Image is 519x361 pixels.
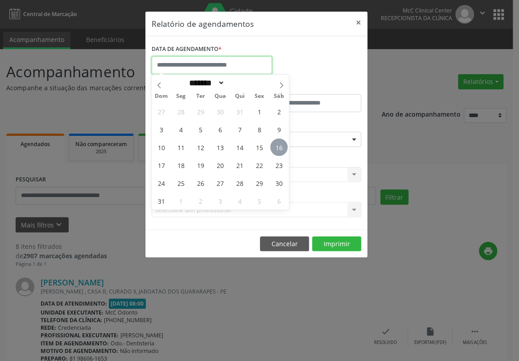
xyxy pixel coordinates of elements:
[172,103,189,120] span: Julho 28, 2025
[251,139,268,156] span: Agosto 15, 2025
[172,156,189,174] span: Agosto 18, 2025
[211,139,229,156] span: Agosto 13, 2025
[192,174,209,192] span: Agosto 26, 2025
[251,121,268,138] span: Agosto 8, 2025
[231,103,248,120] span: Julho 31, 2025
[270,139,288,156] span: Agosto 16, 2025
[192,103,209,120] span: Julho 29, 2025
[250,93,269,99] span: Sex
[152,192,170,210] span: Agosto 31, 2025
[211,103,229,120] span: Julho 30, 2025
[172,192,189,210] span: Setembro 1, 2025
[192,156,209,174] span: Agosto 19, 2025
[259,80,361,94] label: ATÉ
[270,121,288,138] span: Agosto 9, 2025
[269,93,289,99] span: Sáb
[225,78,254,88] input: Year
[152,103,170,120] span: Julho 27, 2025
[192,121,209,138] span: Agosto 5, 2025
[210,93,230,99] span: Qua
[270,156,288,174] span: Agosto 23, 2025
[251,103,268,120] span: Agosto 1, 2025
[350,12,367,34] button: Close
[211,121,229,138] span: Agosto 6, 2025
[171,93,191,99] span: Seg
[312,236,361,252] button: Imprimir
[211,174,229,192] span: Agosto 27, 2025
[152,18,254,29] h5: Relatório de agendamentos
[251,156,268,174] span: Agosto 22, 2025
[231,174,248,192] span: Agosto 28, 2025
[270,103,288,120] span: Agosto 2, 2025
[192,192,209,210] span: Setembro 2, 2025
[231,156,248,174] span: Agosto 21, 2025
[251,174,268,192] span: Agosto 29, 2025
[251,192,268,210] span: Setembro 5, 2025
[172,139,189,156] span: Agosto 11, 2025
[211,156,229,174] span: Agosto 20, 2025
[186,78,225,88] select: Month
[270,174,288,192] span: Agosto 30, 2025
[231,192,248,210] span: Setembro 4, 2025
[152,174,170,192] span: Agosto 24, 2025
[192,139,209,156] span: Agosto 12, 2025
[211,192,229,210] span: Setembro 3, 2025
[152,156,170,174] span: Agosto 17, 2025
[152,121,170,138] span: Agosto 3, 2025
[231,121,248,138] span: Agosto 7, 2025
[172,121,189,138] span: Agosto 4, 2025
[152,42,222,56] label: DATA DE AGENDAMENTO
[152,93,171,99] span: Dom
[231,139,248,156] span: Agosto 14, 2025
[230,93,250,99] span: Qui
[152,139,170,156] span: Agosto 10, 2025
[270,192,288,210] span: Setembro 6, 2025
[172,174,189,192] span: Agosto 25, 2025
[260,236,309,252] button: Cancelar
[191,93,210,99] span: Ter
